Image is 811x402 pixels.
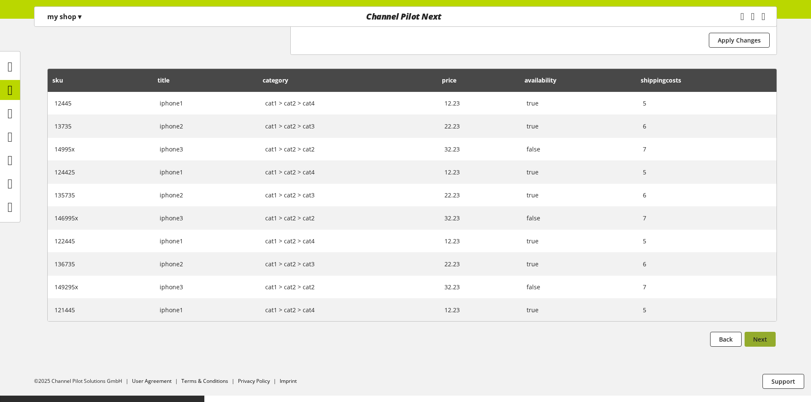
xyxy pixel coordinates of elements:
[524,76,556,84] span: availability
[753,335,767,344] span: Next
[527,282,629,291] div: false
[265,214,431,222] div: cat1 > cat2 > cat2
[54,282,146,291] div: 149295x
[444,305,513,314] div: 12.23
[444,282,513,291] div: 32.23
[265,305,431,314] div: cat1 > cat2 > cat4
[54,259,146,268] div: 136735
[265,99,431,108] div: cat1 > cat2 > cat4
[527,259,629,268] div: true
[643,237,770,245] div: 5
[160,145,251,154] div: iphone3
[442,76,456,84] span: price
[643,122,770,131] div: 6
[54,145,146,154] div: 14995x
[280,377,297,385] a: Imprint
[265,168,431,177] div: cat1 > cat2 > cat4
[527,237,629,245] div: true
[527,122,629,131] div: true
[54,214,146,222] div: 146995x
[643,145,770,154] div: 7
[719,335,733,344] span: Back
[34,377,132,385] li: ©2025 Channel Pilot Solutions GmbH
[444,168,513,177] div: 12.23
[643,259,770,268] div: 6
[718,36,761,45] span: Apply Changes
[160,237,251,245] div: iphone1
[643,99,770,108] div: 5
[527,305,629,314] div: true
[643,191,770,200] div: 6
[444,237,513,245] div: 12.23
[160,305,251,314] div: iphone1
[265,237,431,245] div: cat1 > cat2 > cat4
[181,377,228,385] a: Terms & Conditions
[34,6,777,27] nav: main navigation
[710,332,742,347] button: Back
[160,259,251,268] div: iphone2
[132,377,172,385] a: User Agreement
[78,12,81,21] span: ▾
[444,259,513,268] div: 22.23
[160,282,251,291] div: iphone3
[54,122,146,131] div: 13735
[643,282,770,291] div: 7
[643,168,770,177] div: 5
[265,191,431,200] div: cat1 > cat2 > cat3
[265,259,431,268] div: cat1 > cat2 > cat3
[160,214,251,222] div: iphone3
[641,76,681,84] span: shippingcosts
[54,99,146,108] div: 12445
[643,305,770,314] div: 5
[160,168,251,177] div: iphone1
[54,168,146,177] div: 124425
[160,99,251,108] div: iphone1
[54,237,146,245] div: 122445
[527,191,629,200] div: true
[527,168,629,177] div: true
[160,122,251,131] div: iphone2
[52,76,63,84] span: sku
[709,33,770,48] button: Apply Changes
[444,191,513,200] div: 22.23
[160,191,251,200] div: iphone2
[527,99,629,108] div: true
[527,214,629,222] div: false
[158,76,169,84] span: title
[54,305,146,314] div: 121445
[54,191,146,200] div: 135735
[444,214,513,222] div: 32.23
[527,145,629,154] div: false
[762,374,804,389] button: Support
[265,122,431,131] div: cat1 > cat2 > cat3
[444,122,513,131] div: 22.23
[265,145,431,154] div: cat1 > cat2 > cat2
[263,76,288,84] span: category
[643,214,770,222] div: 7
[238,377,270,385] a: Privacy Policy
[444,99,513,108] div: 12.23
[745,332,776,347] button: Next
[265,282,431,291] div: cat1 > cat2 > cat2
[444,145,513,154] div: 32.23
[771,377,795,386] span: Support
[47,11,81,22] p: my shop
